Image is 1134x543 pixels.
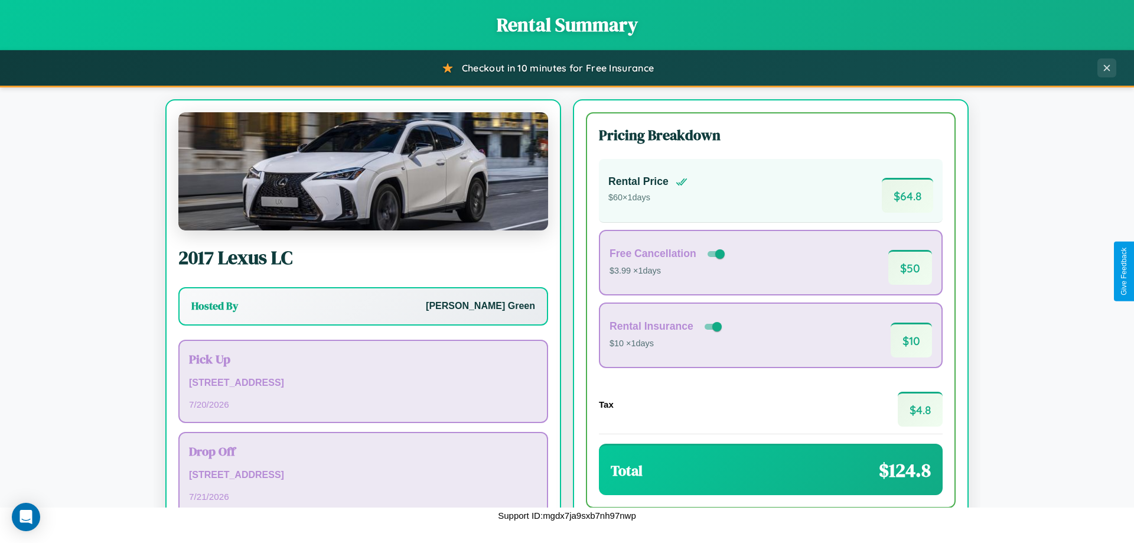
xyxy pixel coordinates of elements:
[599,125,943,145] h3: Pricing Breakdown
[610,264,727,279] p: $3.99 × 1 days
[608,190,687,206] p: $ 60 × 1 days
[189,396,537,412] p: 7 / 20 / 2026
[178,112,548,230] img: Lexus LC
[191,299,238,313] h3: Hosted By
[189,443,537,460] h3: Drop Off
[888,250,932,285] span: $ 50
[898,392,943,427] span: $ 4.8
[879,457,931,483] span: $ 124.8
[178,245,548,271] h2: 2017 Lexus LC
[498,508,636,524] p: Support ID: mgdx7ja9sxb7nh97nwp
[599,399,614,409] h4: Tax
[608,175,669,188] h4: Rental Price
[610,336,724,352] p: $10 × 1 days
[1120,248,1128,295] div: Give Feedback
[610,320,693,333] h4: Rental Insurance
[611,461,643,480] h3: Total
[462,62,654,74] span: Checkout in 10 minutes for Free Insurance
[891,323,932,357] span: $ 10
[189,489,537,505] p: 7 / 21 / 2026
[189,350,537,368] h3: Pick Up
[882,178,933,213] span: $ 64.8
[189,467,537,484] p: [STREET_ADDRESS]
[610,248,696,260] h4: Free Cancellation
[12,503,40,531] div: Open Intercom Messenger
[426,298,535,315] p: [PERSON_NAME] Green
[12,12,1122,38] h1: Rental Summary
[189,375,537,392] p: [STREET_ADDRESS]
